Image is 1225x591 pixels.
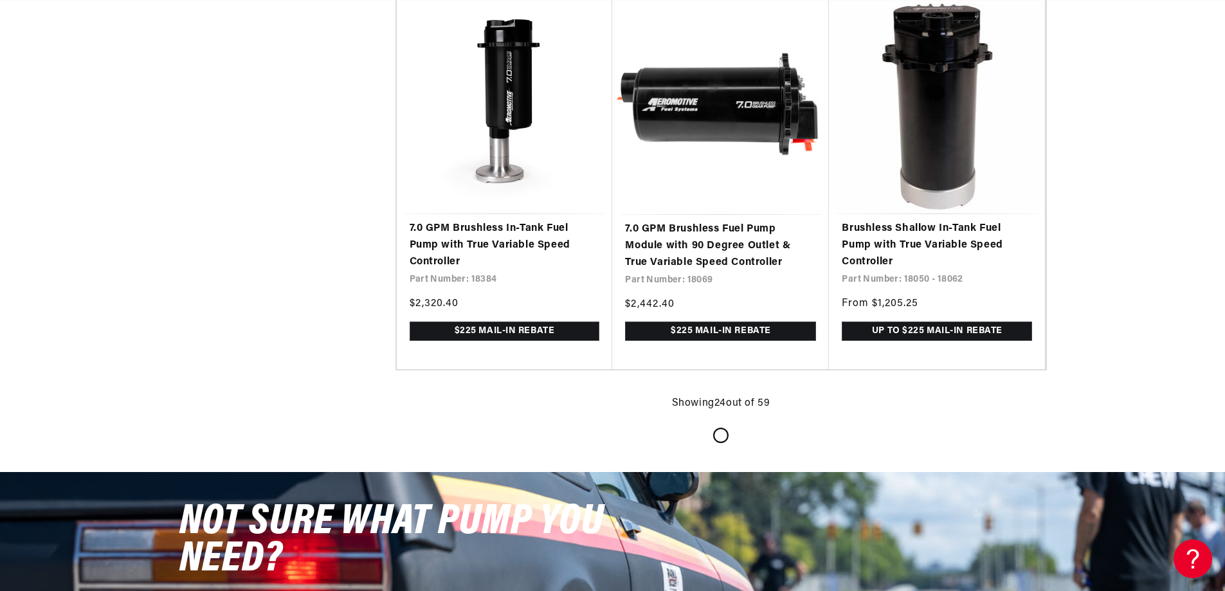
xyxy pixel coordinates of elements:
a: 7.0 GPM Brushless In-Tank Fuel Pump with True Variable Speed Controller [410,221,600,270]
p: Showing out of 59 [672,396,770,412]
span: NOT SURE WHAT PUMP YOU NEED? [179,501,604,581]
a: 7.0 GPM Brushless Fuel Pump Module with 90 Degree Outlet & True Variable Speed Controller [625,221,816,271]
a: Brushless Shallow In-Tank Fuel Pump with True Variable Speed Controller [842,221,1032,270]
span: 24 [714,398,726,408]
